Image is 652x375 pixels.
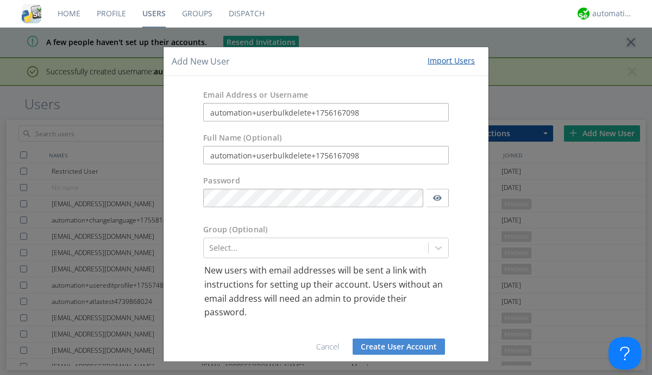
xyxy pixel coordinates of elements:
label: Password [203,175,240,186]
input: Julie Appleseed [203,146,449,164]
h4: Add New User [172,55,230,67]
p: New users with email addresses will be sent a link with instructions for setting up their account... [204,264,448,319]
label: Email Address or Username [203,90,308,100]
img: d2d01cd9b4174d08988066c6d424eccd [578,8,590,20]
label: Group (Optional) [203,224,267,235]
button: Create User Account [353,339,445,355]
a: Cancel [316,341,339,352]
div: Import Users [428,55,475,66]
label: Full Name (Optional) [203,132,281,143]
div: automation+atlas [592,8,633,19]
input: e.g. email@address.com, Housekeeping1 [203,103,449,122]
img: cddb5a64eb264b2086981ab96f4c1ba7 [22,4,41,23]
